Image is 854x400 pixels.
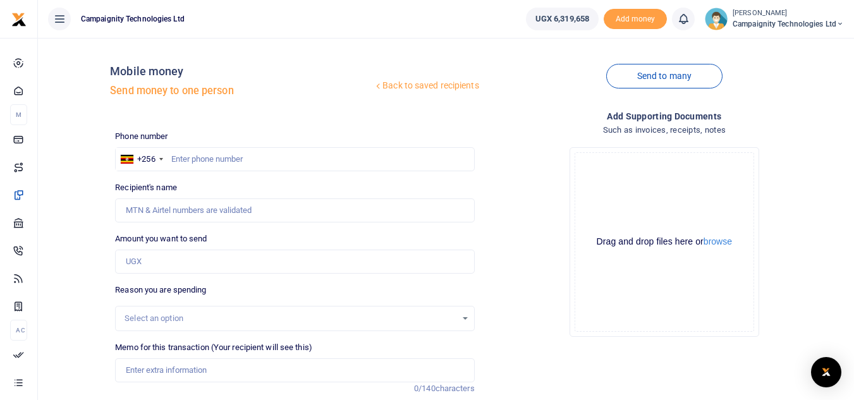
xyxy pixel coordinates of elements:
[604,13,667,23] a: Add money
[485,109,844,123] h4: Add supporting Documents
[575,236,753,248] div: Drag and drop files here or
[604,9,667,30] span: Add money
[11,14,27,23] a: logo-small logo-large logo-large
[705,8,728,30] img: profile-user
[10,104,27,125] li: M
[115,250,474,274] input: UGX
[604,9,667,30] li: Toup your wallet
[704,237,732,246] button: browse
[733,18,844,30] span: Campaignity Technologies Ltd
[115,284,206,296] label: Reason you are spending
[115,181,177,194] label: Recipient's name
[115,198,474,222] input: MTN & Airtel numbers are validated
[705,8,844,30] a: profile-user [PERSON_NAME] Campaignity Technologies Ltd
[110,85,373,97] h5: Send money to one person
[733,8,844,19] small: [PERSON_NAME]
[811,357,841,387] div: Open Intercom Messenger
[414,384,436,393] span: 0/140
[11,12,27,27] img: logo-small
[116,148,166,171] div: Uganda: +256
[115,358,474,382] input: Enter extra information
[115,233,207,245] label: Amount you want to send
[526,8,599,30] a: UGX 6,319,658
[115,130,168,143] label: Phone number
[485,123,844,137] h4: Such as invoices, receipts, notes
[115,341,312,354] label: Memo for this transaction (Your recipient will see this)
[125,312,456,325] div: Select an option
[115,147,474,171] input: Enter phone number
[606,64,723,88] a: Send to many
[436,384,475,393] span: characters
[137,153,155,166] div: +256
[521,8,604,30] li: Wallet ballance
[373,75,480,97] a: Back to saved recipients
[110,64,373,78] h4: Mobile money
[570,147,759,337] div: File Uploader
[10,320,27,341] li: Ac
[76,13,190,25] span: Campaignity Technologies Ltd
[535,13,589,25] span: UGX 6,319,658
